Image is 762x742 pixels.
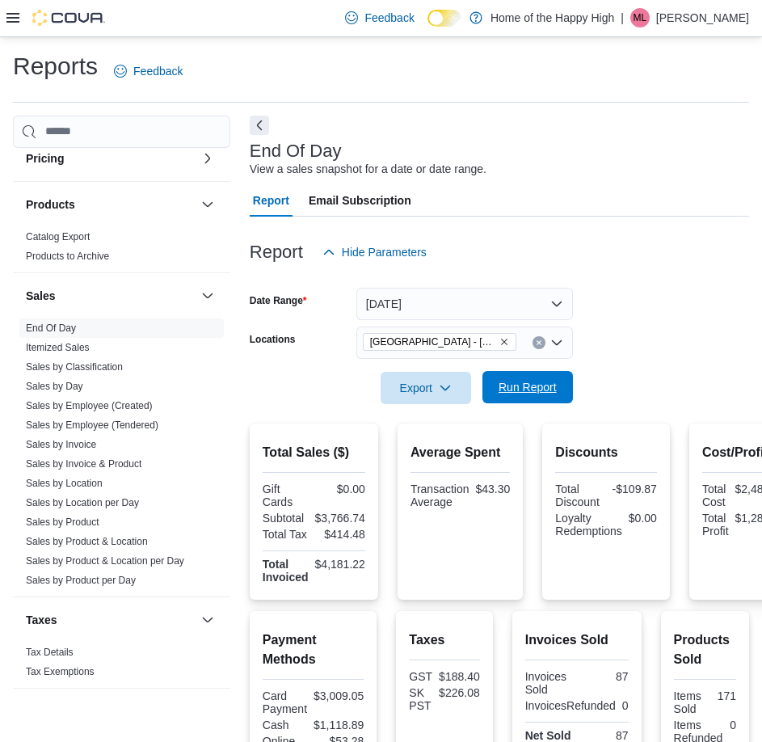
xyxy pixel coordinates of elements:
button: Hide Parameters [316,236,433,268]
span: Sales by Classification [26,360,123,373]
div: $1,118.89 [314,719,364,731]
h3: End Of Day [250,141,342,161]
div: 87 [580,670,629,683]
div: GST [409,670,432,683]
span: Tax Details [26,646,74,659]
div: Products [13,227,230,272]
a: Sales by Product [26,516,99,528]
label: Date Range [250,294,307,307]
span: Catalog Export [26,230,90,243]
a: Sales by Product & Location [26,536,148,547]
button: Products [198,195,217,214]
span: Sales by Employee (Tendered) [26,419,158,432]
div: Sales [13,318,230,597]
a: Itemized Sales [26,342,90,353]
span: Feedback [133,63,183,79]
span: Sales by Product & Location [26,535,148,548]
div: $226.08 [439,686,480,699]
div: Taxes [13,643,230,688]
div: View a sales snapshot for a date or date range. [250,161,486,178]
button: Sales [198,286,217,306]
p: [PERSON_NAME] [656,8,749,27]
span: Sales by Product per Day [26,574,136,587]
button: Open list of options [550,336,563,349]
div: 0 [622,699,629,712]
span: Email Subscription [309,184,411,217]
button: [DATE] [356,288,573,320]
span: Report [253,184,289,217]
div: Total Tax [263,528,311,541]
span: Sales by Location [26,477,103,490]
div: Total Cost [702,483,729,508]
div: Marsha Lewis [630,8,650,27]
a: Feedback [107,55,189,87]
strong: Total Invoiced [263,558,309,584]
a: Sales by Product per Day [26,575,136,586]
div: Total Profit [702,512,729,538]
a: Sales by Invoice [26,439,96,450]
button: Pricing [198,149,217,168]
a: Sales by Classification [26,361,123,373]
div: Cash [263,719,307,731]
span: Feedback [364,10,414,26]
div: Subtotal [263,512,309,525]
a: Sales by Product & Location per Day [26,555,184,567]
div: $0.00 [629,512,657,525]
h2: Discounts [555,443,657,462]
div: Items Sold [674,689,702,715]
label: Locations [250,333,296,346]
div: $188.40 [439,670,480,683]
span: Itemized Sales [26,341,90,354]
h3: Products [26,196,75,213]
button: Clear input [533,336,545,349]
a: Catalog Export [26,231,90,242]
a: Products to Archive [26,251,109,262]
a: Sales by Employee (Created) [26,400,153,411]
div: 171 [708,689,736,702]
a: Tax Exemptions [26,666,95,677]
span: ML [634,8,647,27]
div: $43.30 [476,483,511,495]
div: Loyalty Redemptions [555,512,622,538]
span: Hide Parameters [342,244,427,260]
a: Feedback [339,2,420,34]
button: Run Report [482,371,573,403]
div: $0.00 [317,483,365,495]
img: Cova [32,10,105,26]
div: 87 [580,729,629,742]
span: Tax Exemptions [26,665,95,678]
p: | [621,8,624,27]
a: Sales by Employee (Tendered) [26,419,158,431]
h2: Payment Methods [263,630,364,669]
button: Remove Battleford - Battleford Crossing - Fire & Flower from selection in this group [499,337,509,347]
h3: Sales [26,288,56,304]
h3: Pricing [26,150,64,167]
div: Card Payment [263,689,307,715]
a: End Of Day [26,323,76,334]
span: Sales by Employee (Created) [26,399,153,412]
div: SK PST [409,686,432,712]
span: Sales by Invoice [26,438,96,451]
span: Sales by Invoice & Product [26,457,141,470]
span: Sales by Location per Day [26,496,139,509]
h3: Report [250,242,303,262]
span: Battleford - Battleford Crossing - Fire & Flower [363,333,516,351]
span: Products to Archive [26,250,109,263]
div: 0 [729,719,736,731]
h2: Invoices Sold [525,630,629,650]
h2: Taxes [409,630,479,650]
div: Gift Cards [263,483,311,508]
a: Sales by Location [26,478,103,489]
h2: Total Sales ($) [263,443,365,462]
div: InvoicesRefunded [525,699,616,712]
a: Tax Details [26,647,74,658]
button: Sales [26,288,195,304]
span: Sales by Product [26,516,99,529]
a: Sales by Day [26,381,83,392]
div: $3,766.74 [315,512,365,525]
button: Products [26,196,195,213]
div: Invoices Sold [525,670,574,696]
h1: Reports [13,50,98,82]
div: $3,009.05 [314,689,364,702]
